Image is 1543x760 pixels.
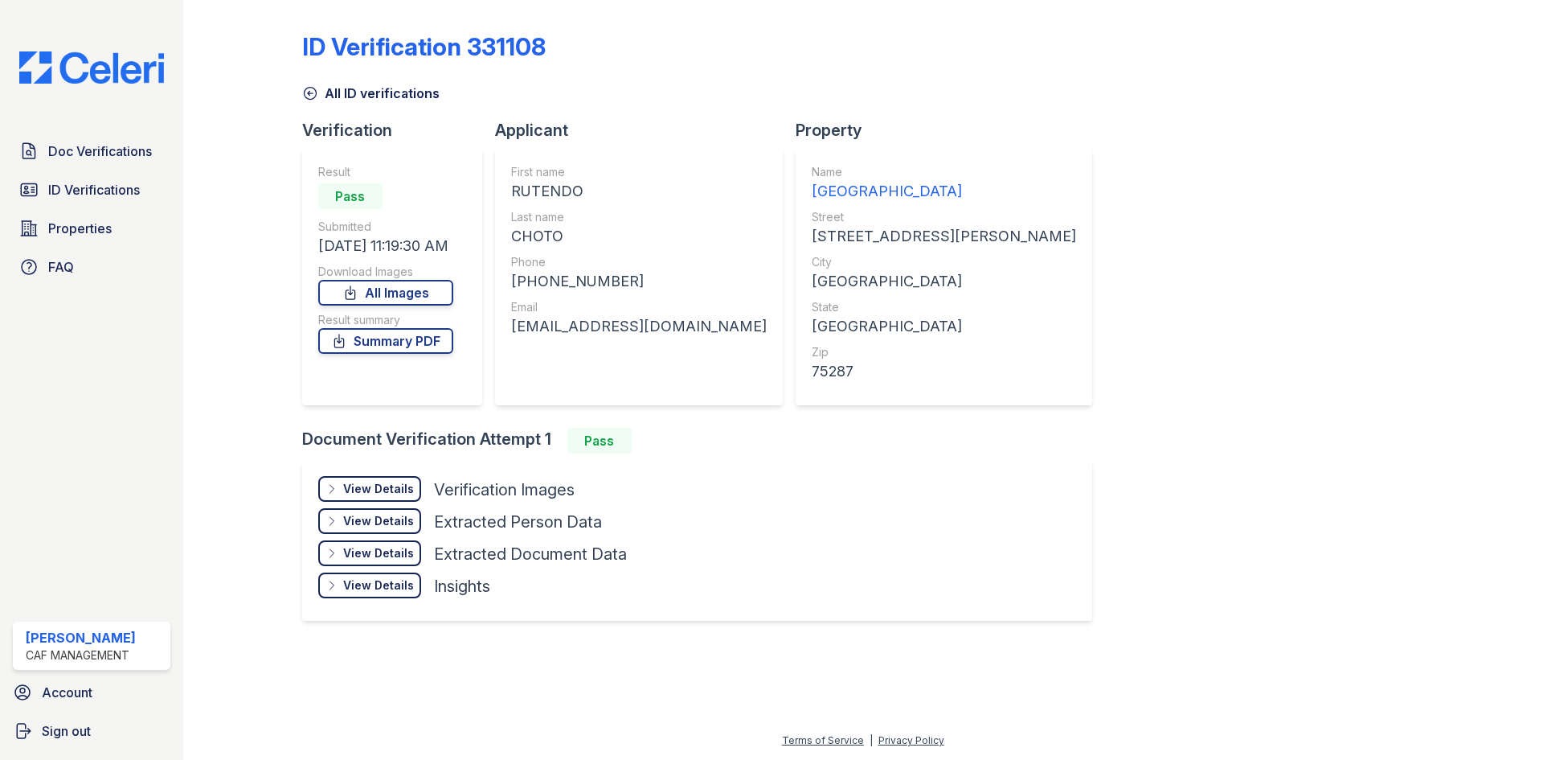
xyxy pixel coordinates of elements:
[812,315,1076,338] div: [GEOGRAPHIC_DATA]
[812,299,1076,315] div: State
[812,344,1076,360] div: Zip
[434,511,602,533] div: Extracted Person Data
[48,219,112,238] span: Properties
[318,328,453,354] a: Summary PDF
[13,174,170,206] a: ID Verifications
[6,715,177,747] a: Sign out
[878,734,944,746] a: Privacy Policy
[26,628,136,647] div: [PERSON_NAME]
[343,545,414,561] div: View Details
[318,312,453,328] div: Result summary
[302,119,495,142] div: Verification
[511,315,767,338] div: [EMAIL_ADDRESS][DOMAIN_NAME]
[812,164,1076,203] a: Name [GEOGRAPHIC_DATA]
[495,119,796,142] div: Applicant
[6,51,177,84] img: CE_Logo_Blue-a8612792a0a2168367f1c8372b55b34899dd931a85d93a1a3d3e32e68fde9ad4.png
[13,212,170,244] a: Properties
[511,209,767,225] div: Last name
[511,270,767,293] div: [PHONE_NUMBER]
[302,32,546,61] div: ID Verification 331108
[318,164,453,180] div: Result
[782,734,864,746] a: Terms of Service
[511,164,767,180] div: First name
[796,119,1105,142] div: Property
[318,219,453,235] div: Submitted
[511,299,767,315] div: Email
[812,180,1076,203] div: [GEOGRAPHIC_DATA]
[42,721,91,741] span: Sign out
[48,257,74,277] span: FAQ
[812,209,1076,225] div: Street
[13,135,170,167] a: Doc Verifications
[48,142,152,161] span: Doc Verifications
[434,479,575,501] div: Verification Images
[13,251,170,283] a: FAQ
[343,577,414,594] div: View Details
[511,254,767,270] div: Phone
[343,481,414,497] div: View Details
[567,428,632,454] div: Pass
[302,428,1105,454] div: Document Verification Attempt 1
[511,225,767,248] div: CHOTO
[26,647,136,663] div: CAF Management
[812,225,1076,248] div: [STREET_ADDRESS][PERSON_NAME]
[870,734,873,746] div: |
[302,84,440,103] a: All ID verifications
[318,183,383,209] div: Pass
[318,235,453,257] div: [DATE] 11:19:30 AM
[318,280,453,306] a: All Images
[812,270,1076,293] div: [GEOGRAPHIC_DATA]
[434,575,490,598] div: Insights
[343,513,414,529] div: View Details
[318,264,453,280] div: Download Images
[42,683,92,702] span: Account
[434,543,627,565] div: Extracted Document Data
[6,676,177,709] a: Account
[812,164,1076,180] div: Name
[812,254,1076,270] div: City
[48,180,140,199] span: ID Verifications
[511,180,767,203] div: RUTENDO
[812,360,1076,383] div: 75287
